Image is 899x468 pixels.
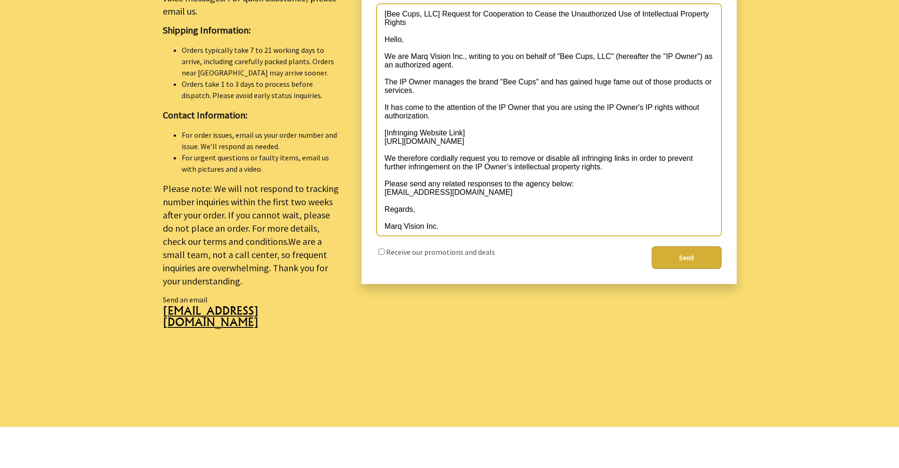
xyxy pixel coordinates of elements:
[182,78,339,101] li: Orders take 1 to 3 days to process before dispatch. Please avoid early status inquiries.
[163,295,208,304] span: Send an email
[163,183,339,287] big: Please note: We will not respond to tracking number inquiries within the first two weeks after yo...
[163,109,247,121] strong: Contact Information:
[182,152,339,175] li: For urgent questions or faulty items, email us with pictures and a video.
[163,305,339,335] a: [EMAIL_ADDRESS][DOMAIN_NAME]
[163,24,251,36] strong: Shipping Information:
[182,44,339,78] li: Orders typically take 7 to 21 working days to arrive, including carefully packed plants. Orders n...
[377,4,722,236] textarea: Message *
[386,247,495,257] label: Receive our promotions and deals
[182,129,339,152] li: For order issues, email us your order number and issue. We’ll respond as needed.
[652,246,722,269] button: Send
